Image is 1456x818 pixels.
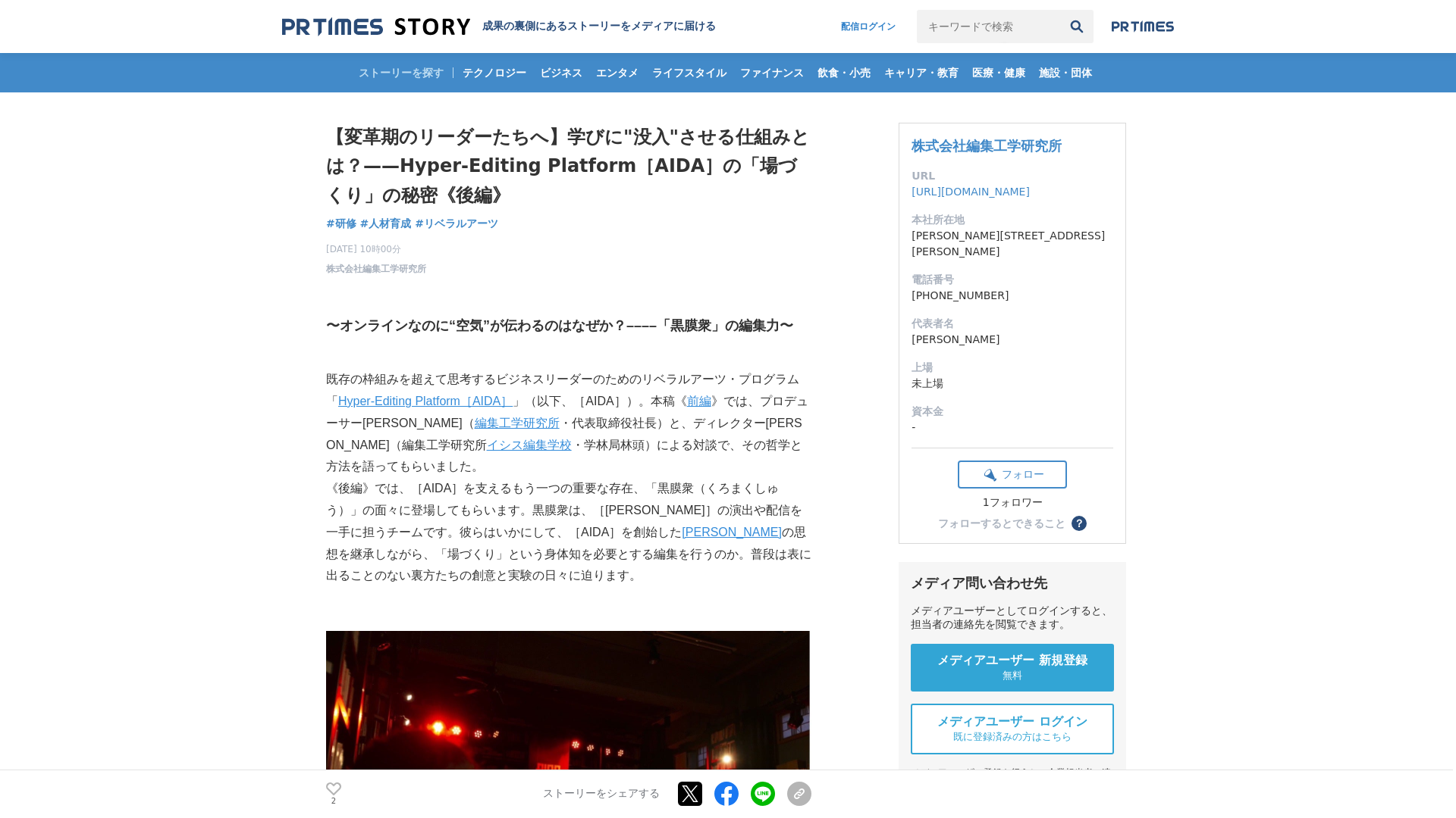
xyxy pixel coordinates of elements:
[326,798,341,805] p: 2
[590,53,645,92] a: エンタメ
[534,66,588,80] span: ビジネス
[912,186,1030,198] a: [URL][DOMAIN_NAME]
[953,730,1072,744] span: 既に登録済みの方はこちら
[326,216,356,232] a: #研修
[811,66,877,80] span: 飲食・小売
[878,66,965,80] span: キャリア・教育
[912,360,1113,376] dt: 上場
[912,288,1113,304] dd: [PHONE_NUMBER]
[1060,10,1094,43] button: 検索
[326,242,426,256] span: [DATE] 10時00分
[734,66,810,80] span: ファイナンス
[326,478,811,587] p: 《後編》では、［AIDA］を支えるもう一つの重要な存在、「黒膜衆（くろまくしゅう）」の面々に登場してもらいます。黒膜衆は、［[PERSON_NAME]］の演出や配信を一手に担うチームです。彼らは...
[912,332,1113,348] dd: [PERSON_NAME]
[415,216,498,232] a: #リベラルアーツ
[966,53,1031,92] a: 医療・健康
[966,66,1031,80] span: 医療・健康
[646,53,733,92] a: ライフスタイル
[326,369,811,478] p: 既存の枠組みを超えて思考するビジネスリーダーのためのリベラルアーツ・プログラム「 」（以下、［AIDA］）。本稿《 》では、プロデューサー[PERSON_NAME]（ ・代表取締役社長）と、ディ...
[911,644,1114,692] a: メディアユーザー 新規登録 無料
[457,66,532,80] span: テクノロジー
[1033,53,1098,92] a: 施設・団体
[687,395,711,407] a: 前編
[917,10,1060,43] input: キーワードで検索
[911,704,1114,754] a: メディアユーザー ログイン 既に登録済みの方はこちら
[912,212,1113,228] dt: 本社所在地
[937,653,1087,669] span: メディアユーザー 新規登録
[912,404,1113,420] dt: 資本金
[912,168,1113,184] dt: URL
[912,272,1113,288] dt: 電話番号
[958,496,1067,510] div: 1フォロワー
[1072,516,1087,531] button: ？
[543,788,660,801] p: ストーリーをシェアする
[534,53,588,92] a: ビジネス
[360,217,412,230] span: #人材育成
[338,395,513,407] a: Hyper-Editing Platform［AIDA］
[475,417,560,429] a: 編集工学研究所
[938,518,1065,529] div: フォローするとできること
[1003,669,1022,682] span: 無料
[1074,518,1084,529] span: ？
[912,138,1062,154] a: 株式会社編集工学研究所
[487,439,572,451] a: イシス編集学校
[912,316,1113,332] dt: 代表者名
[911,574,1114,592] div: メディア問い合わせ先
[590,66,645,80] span: エンタメ
[360,216,412,232] a: #人材育成
[326,123,811,210] h1: 【変革期のリーダーたちへ】学びに"没入"させる仕組みとは？——Hyper-Editing Platform［AIDA］の「場づくり」の秘密《後編》
[646,66,733,80] span: ライフスタイル
[326,217,356,230] span: #研修
[1112,20,1174,33] img: prtimes
[415,217,498,230] span: #リベラルアーツ
[734,53,810,92] a: ファイナンス
[826,10,911,43] a: 配信ログイン
[912,420,1113,436] dd: -
[958,461,1067,489] button: フォロー
[682,526,782,539] a: [PERSON_NAME]
[878,53,965,92] a: キャリア・教育
[326,315,811,337] h3: 〜オンラインなのに“空気”が伝わるのはなぜか？––––「黒膜衆」の編集力〜
[326,262,426,276] a: 株式会社編集工学研究所
[912,376,1113,392] dd: 未上場
[457,53,532,92] a: テクノロジー
[811,53,877,92] a: 飲食・小売
[282,17,470,37] img: 成果の裏側にあるストーリーをメディアに届ける
[282,17,716,37] a: 成果の裏側にあるストーリーをメディアに届ける 成果の裏側にあるストーリーをメディアに届ける
[911,604,1114,632] div: メディアユーザーとしてログインすると、担当者の連絡先を閲覧できます。
[482,20,716,33] h2: 成果の裏側にあるストーリーをメディアに届ける
[912,228,1113,260] dd: [PERSON_NAME][STREET_ADDRESS][PERSON_NAME]
[1033,66,1098,80] span: 施設・団体
[937,714,1087,730] span: メディアユーザー ログイン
